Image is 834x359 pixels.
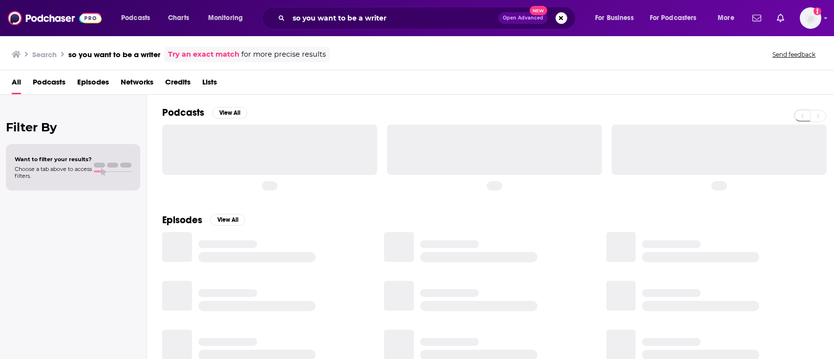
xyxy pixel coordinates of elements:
[162,214,202,226] h2: Episodes
[32,50,57,59] h3: Search
[498,12,548,24] button: Open AdvancedNew
[650,11,697,25] span: For Podcasters
[8,9,102,27] img: Podchaser - Follow, Share and Rate Podcasts
[718,11,734,25] span: More
[201,10,256,26] button: open menu
[813,7,821,15] svg: Add a profile image
[121,74,153,94] a: Networks
[748,10,765,26] a: Show notifications dropdown
[15,166,92,179] span: Choose a tab above to access filters.
[121,11,150,25] span: Podcasts
[643,10,711,26] button: open menu
[162,106,247,119] a: PodcastsView All
[33,74,65,94] a: Podcasts
[114,10,163,26] button: open menu
[800,7,821,29] img: User Profile
[68,50,160,59] h3: so you want to be a writer
[271,7,585,29] div: Search podcasts, credits, & more...
[168,49,239,60] a: Try an exact match
[202,74,217,94] a: Lists
[503,16,543,21] span: Open Advanced
[162,214,245,226] a: EpisodesView All
[77,74,109,94] a: Episodes
[289,10,498,26] input: Search podcasts, credits, & more...
[162,106,204,119] h2: Podcasts
[15,156,92,163] span: Want to filter your results?
[588,10,646,26] button: open menu
[595,11,634,25] span: For Business
[12,74,21,94] a: All
[530,6,547,15] span: New
[165,74,191,94] a: Credits
[773,10,788,26] a: Show notifications dropdown
[162,10,195,26] a: Charts
[6,120,140,134] h2: Filter By
[168,11,189,25] span: Charts
[241,49,326,60] span: for more precise results
[210,214,245,226] button: View All
[770,50,818,59] button: Send feedback
[800,7,821,29] span: Logged in as AnnaO
[208,11,243,25] span: Monitoring
[212,107,247,119] button: View All
[711,10,747,26] button: open menu
[800,7,821,29] button: Show profile menu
